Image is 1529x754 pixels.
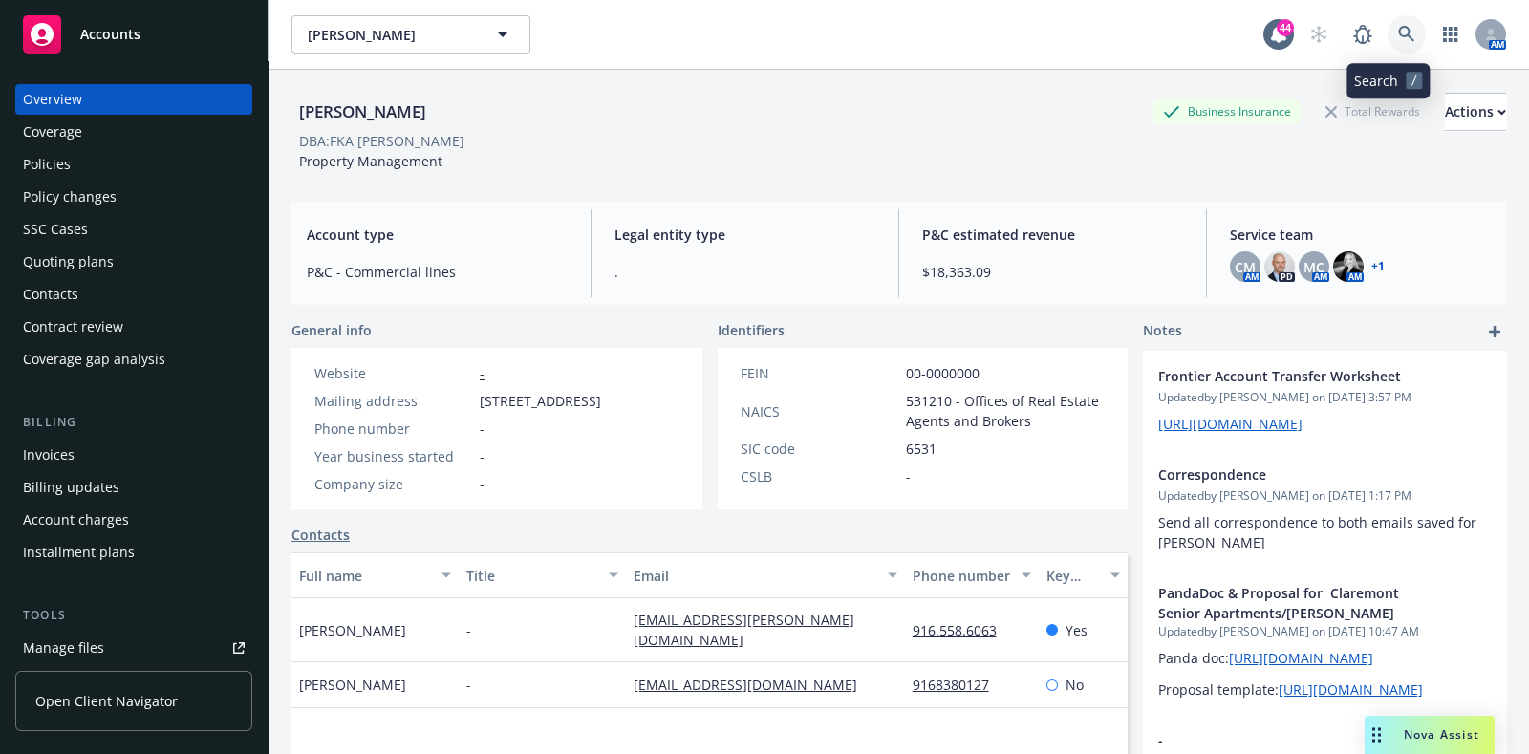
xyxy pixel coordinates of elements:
[35,691,178,711] span: Open Client Navigator
[1371,261,1385,272] a: +1
[480,446,485,466] span: -
[1277,19,1294,36] div: 44
[1333,251,1364,282] img: photo
[299,152,442,170] span: Property Management
[15,149,252,180] a: Policies
[299,131,464,151] div: DBA: FKA [PERSON_NAME]
[314,391,472,411] div: Mailing address
[291,525,350,545] a: Contacts
[1404,726,1479,743] span: Nova Assist
[23,537,135,568] div: Installment plans
[314,419,472,439] div: Phone number
[1279,680,1423,699] a: [URL][DOMAIN_NAME]
[1143,320,1182,343] span: Notes
[15,440,252,470] a: Invoices
[291,552,459,598] button: Full name
[23,182,117,212] div: Policy changes
[23,214,88,245] div: SSC Cases
[23,312,123,342] div: Contract review
[906,363,980,383] span: 00-0000000
[1235,257,1256,277] span: CM
[1158,513,1480,551] span: Send all correspondence to both emails saved for [PERSON_NAME]
[1039,552,1128,598] button: Key contact
[1158,389,1491,406] span: Updated by [PERSON_NAME] on [DATE] 3:57 PM
[15,413,252,432] div: Billing
[1264,251,1295,282] img: photo
[15,182,252,212] a: Policy changes
[922,225,1183,245] span: P&C estimated revenue
[741,401,898,421] div: NAICS
[634,611,854,649] a: [EMAIL_ADDRESS][PERSON_NAME][DOMAIN_NAME]
[23,84,82,115] div: Overview
[1432,15,1470,54] a: Switch app
[15,312,252,342] a: Contract review
[634,676,872,694] a: [EMAIL_ADDRESS][DOMAIN_NAME]
[614,262,875,282] span: .
[23,247,114,277] div: Quoting plans
[480,474,485,494] span: -
[905,552,1039,598] button: Phone number
[23,505,129,535] div: Account charges
[634,566,876,586] div: Email
[1158,623,1491,640] span: Updated by [PERSON_NAME] on [DATE] 10:47 AM
[15,537,252,568] a: Installment plans
[1158,730,1441,750] span: -
[1153,99,1301,123] div: Business Insurance
[291,320,372,340] span: General info
[15,633,252,663] a: Manage files
[299,566,430,586] div: Full name
[23,440,75,470] div: Invoices
[913,566,1010,586] div: Phone number
[1143,449,1506,568] div: CorrespondenceUpdatedby [PERSON_NAME] on [DATE] 1:17 PMSend all correspondence to both emails sav...
[1229,649,1373,667] a: [URL][DOMAIN_NAME]
[307,262,568,282] span: P&C - Commercial lines
[15,214,252,245] a: SSC Cases
[1158,487,1491,505] span: Updated by [PERSON_NAME] on [DATE] 1:17 PM
[15,505,252,535] a: Account charges
[291,99,434,124] div: [PERSON_NAME]
[23,149,71,180] div: Policies
[1445,93,1506,131] button: Actions
[299,675,406,695] span: [PERSON_NAME]
[718,320,785,340] span: Identifiers
[15,8,252,61] a: Accounts
[314,446,472,466] div: Year business started
[1303,257,1324,277] span: MC
[741,363,898,383] div: FEIN
[466,675,471,695] span: -
[15,344,252,375] a: Coverage gap analysis
[1158,464,1441,485] span: Correspondence
[23,472,119,503] div: Billing updates
[1445,94,1506,130] div: Actions
[1365,716,1495,754] button: Nova Assist
[291,15,530,54] button: [PERSON_NAME]
[466,566,597,586] div: Title
[1483,320,1506,343] a: add
[1143,351,1506,449] div: Frontier Account Transfer WorksheetUpdatedby [PERSON_NAME] on [DATE] 3:57 PM[URL][DOMAIN_NAME]
[1344,15,1382,54] a: Report a Bug
[15,84,252,115] a: Overview
[913,621,1012,639] a: 916.558.6063
[1365,716,1389,754] div: Drag to move
[314,363,472,383] div: Website
[1388,15,1426,54] a: Search
[1300,15,1338,54] a: Start snowing
[626,552,905,598] button: Email
[1158,679,1491,700] p: Proposal template:
[1143,568,1506,715] div: PandaDoc & Proposal for Claremont Senior Apartments/[PERSON_NAME]Updatedby [PERSON_NAME] on [DATE...
[913,676,1004,694] a: 9168380127
[23,117,82,147] div: Coverage
[1066,620,1088,640] span: Yes
[741,466,898,486] div: CSLB
[480,419,485,439] span: -
[308,25,473,45] span: [PERSON_NAME]
[922,262,1183,282] span: $18,363.09
[23,279,78,310] div: Contacts
[614,225,875,245] span: Legal entity type
[1158,366,1441,386] span: Frontier Account Transfer Worksheet
[906,466,911,486] span: -
[466,620,471,640] span: -
[80,27,140,42] span: Accounts
[480,364,485,382] a: -
[307,225,568,245] span: Account type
